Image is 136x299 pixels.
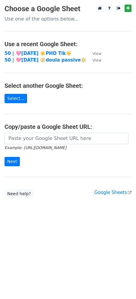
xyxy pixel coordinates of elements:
input: Next [5,157,20,166]
small: Example: [URL][DOMAIN_NAME] [5,145,66,150]
a: Select... [5,94,27,103]
h4: Use a recent Google Sheet: [5,40,131,48]
small: View [92,51,101,56]
a: 50 | 🩷[DATE] ☀️PHD Tik☀️ [5,51,72,56]
a: 50 | 🩷[DATE] 🔆doula passive🔆 [5,57,86,63]
p: Use one of the options below... [5,16,131,22]
h3: Choose a Google Sheet [5,5,131,13]
h4: Copy/paste a Google Sheet URL: [5,123,131,130]
a: View [86,51,101,56]
h4: Select another Google Sheet: [5,82,131,89]
a: Need help? [5,189,34,199]
a: Google Sheets [94,190,131,195]
a: View [86,57,101,63]
small: View [92,58,101,62]
input: Paste your Google Sheet URL here [5,133,128,144]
